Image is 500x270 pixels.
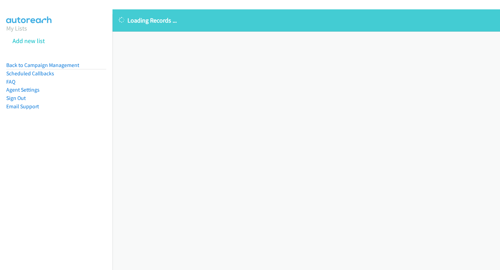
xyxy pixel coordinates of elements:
[6,70,54,77] a: Scheduled Callbacks
[6,78,15,85] a: FAQ
[6,62,79,68] a: Back to Campaign Management
[12,37,45,45] a: Add new list
[6,86,40,93] a: Agent Settings
[119,16,494,25] p: Loading Records ...
[6,95,26,101] a: Sign Out
[6,24,27,32] a: My Lists
[6,103,39,110] a: Email Support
